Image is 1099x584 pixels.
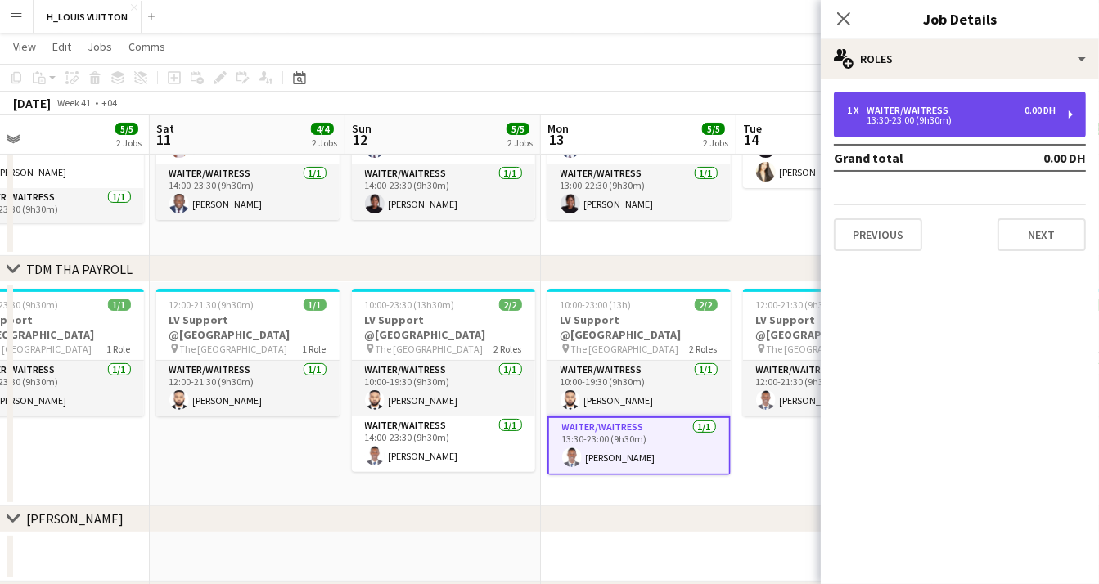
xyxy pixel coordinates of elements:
[998,218,1086,251] button: Next
[107,343,131,355] span: 1 Role
[312,137,337,149] div: 2 Jobs
[743,289,926,416] app-job-card: 12:00-21:30 (9h30m)1/1LV Support @[GEOGRAPHIC_DATA] The [GEOGRAPHIC_DATA]1 RoleWaiter/Waitress1/1...
[821,39,1099,79] div: Roles
[108,299,131,311] span: 1/1
[26,261,133,277] div: TDM THA PAYROLL
[81,36,119,57] a: Jobs
[545,130,569,149] span: 13
[13,39,36,54] span: View
[703,137,728,149] div: 2 Jobs
[547,164,731,220] app-card-role: Waiter/Waitress1/113:00-22:30 (9h30m)[PERSON_NAME]
[547,416,731,475] app-card-role: Waiter/Waitress1/113:30-23:00 (9h30m)[PERSON_NAME]
[821,8,1099,29] h3: Job Details
[156,289,340,416] app-job-card: 12:00-21:30 (9h30m)1/1LV Support @[GEOGRAPHIC_DATA] The [GEOGRAPHIC_DATA]1 RoleWaiter/Waitress1/1...
[547,121,569,136] span: Mon
[156,312,340,342] h3: LV Support @[GEOGRAPHIC_DATA]
[352,312,535,342] h3: LV Support @[GEOGRAPHIC_DATA]
[695,299,718,311] span: 2/2
[349,130,372,149] span: 12
[561,299,632,311] span: 10:00-23:00 (13h)
[867,105,955,116] div: Waiter/Waitress
[122,36,172,57] a: Comms
[156,164,340,220] app-card-role: Waiter/Waitress1/114:00-23:30 (9h30m)[PERSON_NAME]
[834,145,989,171] td: Grand total
[741,130,762,149] span: 14
[303,343,327,355] span: 1 Role
[507,123,529,135] span: 5/5
[834,218,922,251] button: Previous
[507,137,533,149] div: 2 Jobs
[180,343,288,355] span: The [GEOGRAPHIC_DATA]
[547,361,731,416] app-card-role: Waiter/Waitress1/110:00-19:30 (9h30m)[PERSON_NAME]
[352,289,535,472] app-job-card: 10:00-23:30 (13h30m)2/2LV Support @[GEOGRAPHIC_DATA] The [GEOGRAPHIC_DATA]2 RolesWaiter/Waitress1...
[352,164,535,220] app-card-role: Waiter/Waitress1/114:00-23:30 (9h30m)[PERSON_NAME]
[702,123,725,135] span: 5/5
[1025,105,1056,116] div: 0.00 DH
[547,289,731,475] app-job-card: 10:00-23:00 (13h)2/2LV Support @[GEOGRAPHIC_DATA] The [GEOGRAPHIC_DATA]2 RolesWaiter/Waitress1/11...
[128,39,165,54] span: Comms
[156,121,174,136] span: Sat
[7,36,43,57] a: View
[34,1,142,33] button: H_LOUIS VUITTON
[756,299,841,311] span: 12:00-21:30 (9h30m)
[13,95,51,111] div: [DATE]
[101,97,117,109] div: +04
[154,130,174,149] span: 11
[743,121,762,136] span: Tue
[352,361,535,416] app-card-role: Waiter/Waitress1/110:00-19:30 (9h30m)[PERSON_NAME]
[571,343,679,355] span: The [GEOGRAPHIC_DATA]
[52,39,71,54] span: Edit
[743,361,926,416] app-card-role: Waiter/Waitress1/112:00-21:30 (9h30m)[PERSON_NAME]
[46,36,78,57] a: Edit
[26,510,124,527] div: [PERSON_NAME]
[847,105,867,116] div: 1 x
[499,299,522,311] span: 2/2
[311,123,334,135] span: 4/4
[88,39,112,54] span: Jobs
[989,145,1086,171] td: 0.00 DH
[304,299,327,311] span: 1/1
[156,361,340,416] app-card-role: Waiter/Waitress1/112:00-21:30 (9h30m)[PERSON_NAME]
[365,299,455,311] span: 10:00-23:30 (13h30m)
[743,312,926,342] h3: LV Support @[GEOGRAPHIC_DATA]
[494,343,522,355] span: 2 Roles
[690,343,718,355] span: 2 Roles
[116,137,142,149] div: 2 Jobs
[767,343,875,355] span: The [GEOGRAPHIC_DATA]
[115,123,138,135] span: 5/5
[169,299,254,311] span: 12:00-21:30 (9h30m)
[352,416,535,472] app-card-role: Waiter/Waitress1/114:00-23:30 (9h30m)[PERSON_NAME]
[547,312,731,342] h3: LV Support @[GEOGRAPHIC_DATA]
[352,121,372,136] span: Sun
[847,116,1056,124] div: 13:30-23:00 (9h30m)
[376,343,484,355] span: The [GEOGRAPHIC_DATA]
[54,97,95,109] span: Week 41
